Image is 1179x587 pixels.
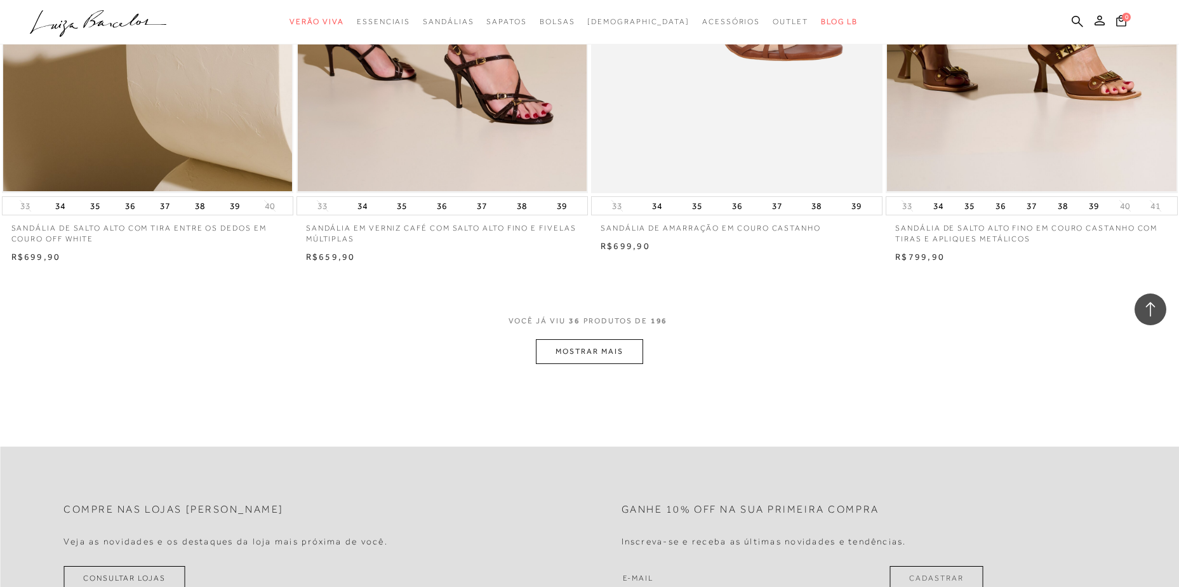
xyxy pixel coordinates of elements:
[702,17,760,26] span: Acessórios
[1147,200,1164,212] button: 41
[357,17,410,26] span: Essenciais
[156,197,174,215] button: 37
[591,215,883,234] a: SANDÁLIA DE AMARRAÇÃO EM COURO CASTANHO
[1023,197,1041,215] button: 37
[821,17,858,26] span: BLOG LB
[961,197,978,215] button: 35
[1054,197,1072,215] button: 38
[86,197,104,215] button: 35
[314,200,331,212] button: 33
[2,215,293,245] a: SANDÁLIA DE SALTO ALTO COM TIRA ENTRE OS DEDOS EM COURO OFF WHITE
[423,10,474,34] a: categoryNavScreenReaderText
[290,10,344,34] a: categoryNavScreenReaderText
[702,10,760,34] a: categoryNavScreenReaderText
[1116,200,1134,212] button: 40
[587,10,689,34] a: noSubCategoriesText
[622,536,907,547] h4: Inscreva-se e receba as últimas novidades e tendências.
[357,10,410,34] a: categoryNavScreenReaderText
[929,197,947,215] button: 34
[898,200,916,212] button: 33
[11,252,61,262] span: R$699,90
[728,197,746,215] button: 36
[886,215,1177,245] a: SANDÁLIA DE SALTO ALTO FINO EM COURO CASTANHO COM TIRAS E APLIQUES METÁLICOS
[226,197,244,215] button: 39
[191,197,209,215] button: 38
[1122,13,1131,22] span: 0
[601,241,650,251] span: R$699,90
[848,197,865,215] button: 39
[536,339,643,364] button: MOSTRAR MAIS
[583,316,648,327] span: PRODUTOS DE
[51,197,69,215] button: 34
[433,197,451,215] button: 36
[895,252,945,262] span: R$799,90
[773,10,808,34] a: categoryNavScreenReaderText
[473,197,491,215] button: 37
[306,252,356,262] span: R$659,90
[768,197,786,215] button: 37
[509,316,566,327] span: VOCê JÁ VIU
[261,200,279,212] button: 40
[992,197,1009,215] button: 36
[587,17,689,26] span: [DEMOGRAPHIC_DATA]
[290,17,344,26] span: Verão Viva
[569,316,580,339] span: 36
[296,215,588,245] a: SANDÁLIA EM VERNIZ CAFÉ COM SALTO ALTO FINO E FIVELAS MÚLTIPLAS
[121,197,139,215] button: 36
[513,197,531,215] button: 38
[354,197,371,215] button: 34
[773,17,808,26] span: Outlet
[63,504,284,516] h2: Compre nas lojas [PERSON_NAME]
[808,197,825,215] button: 38
[1112,14,1130,31] button: 0
[688,197,706,215] button: 35
[1085,197,1103,215] button: 39
[553,197,571,215] button: 39
[486,10,526,34] a: categoryNavScreenReaderText
[63,536,388,547] h4: Veja as novidades e os destaques da loja mais próxima de você.
[17,200,34,212] button: 33
[622,504,879,516] h2: Ganhe 10% off na sua primeira compra
[821,10,858,34] a: BLOG LB
[651,316,668,339] span: 196
[608,200,626,212] button: 33
[393,197,411,215] button: 35
[423,17,474,26] span: Sandálias
[486,17,526,26] span: Sapatos
[540,17,575,26] span: Bolsas
[648,197,666,215] button: 34
[540,10,575,34] a: categoryNavScreenReaderText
